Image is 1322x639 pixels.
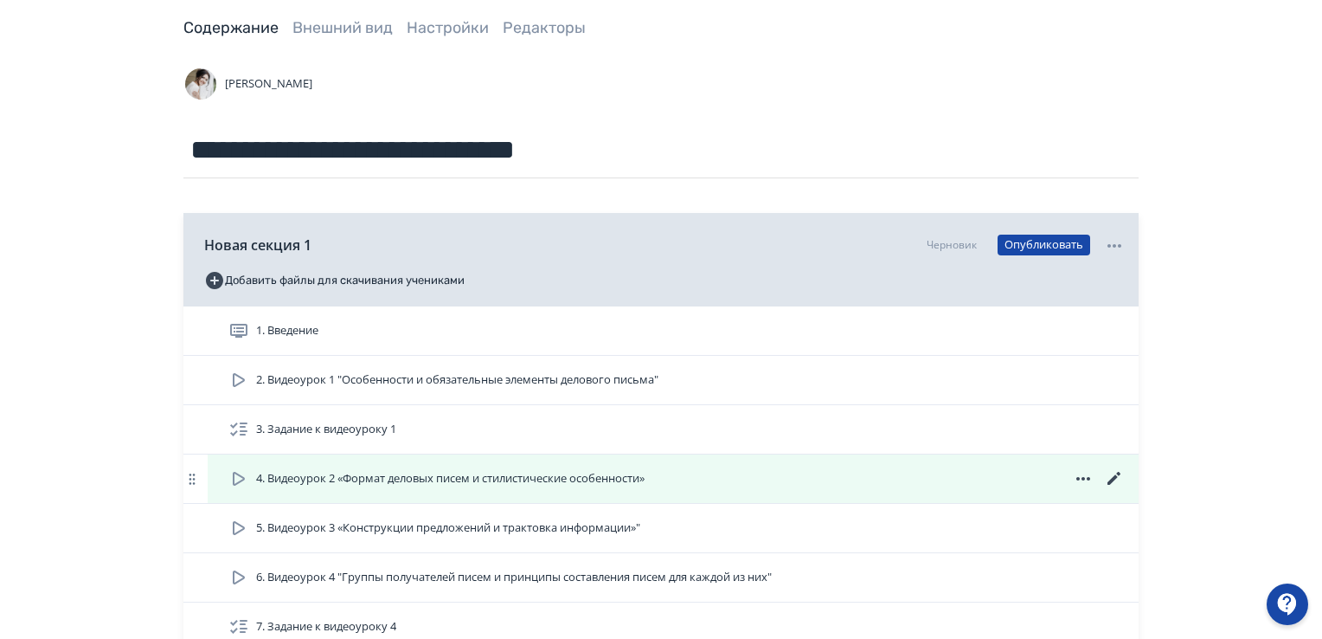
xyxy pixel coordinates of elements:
a: Настройки [407,18,489,37]
span: 4. Видеоурок 2 «Формат деловых писем и стилистические особенности» [256,470,645,487]
span: 5. Видеоурок 3 «Конструкции предложений и трактовка информации»" [256,520,640,537]
div: 4. Видеоурок 2 «Формат деловых писем и стилистические особенности» [183,455,1139,504]
a: Содержание [183,18,279,37]
span: [PERSON_NAME] [225,75,312,93]
a: Редакторы [503,18,586,37]
div: Черновик [927,237,977,253]
span: 7. Задание к видеоуроку 4 [256,618,396,636]
div: 3. Задание к видеоуроку 1 [183,405,1139,455]
span: 3. Задание к видеоуроку 1 [256,421,396,438]
img: Avatar [183,67,218,101]
div: 1. Введение [183,307,1139,356]
div: 2. Видеоурок 1 "Особенности и обязательные элементы делового письма" [183,356,1139,405]
button: Добавить файлы для скачивания учениками [204,267,465,294]
span: 6. Видеоурок 4 "Группы получателей писем и принципы составления писем для каждой из них" [256,569,772,586]
div: 6. Видеоурок 4 "Группы получателей писем и принципы составления писем для каждой из них" [183,553,1139,603]
span: 2. Видеоурок 1 "Особенности и обязательные элементы делового письма" [256,371,658,389]
a: Внешний вид [292,18,393,37]
div: 5. Видеоурок 3 «Конструкции предложений и трактовка информации»" [183,504,1139,553]
span: 1. Введение [256,322,318,339]
button: Опубликовать [998,235,1090,255]
span: Новая секция 1 [204,235,311,255]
